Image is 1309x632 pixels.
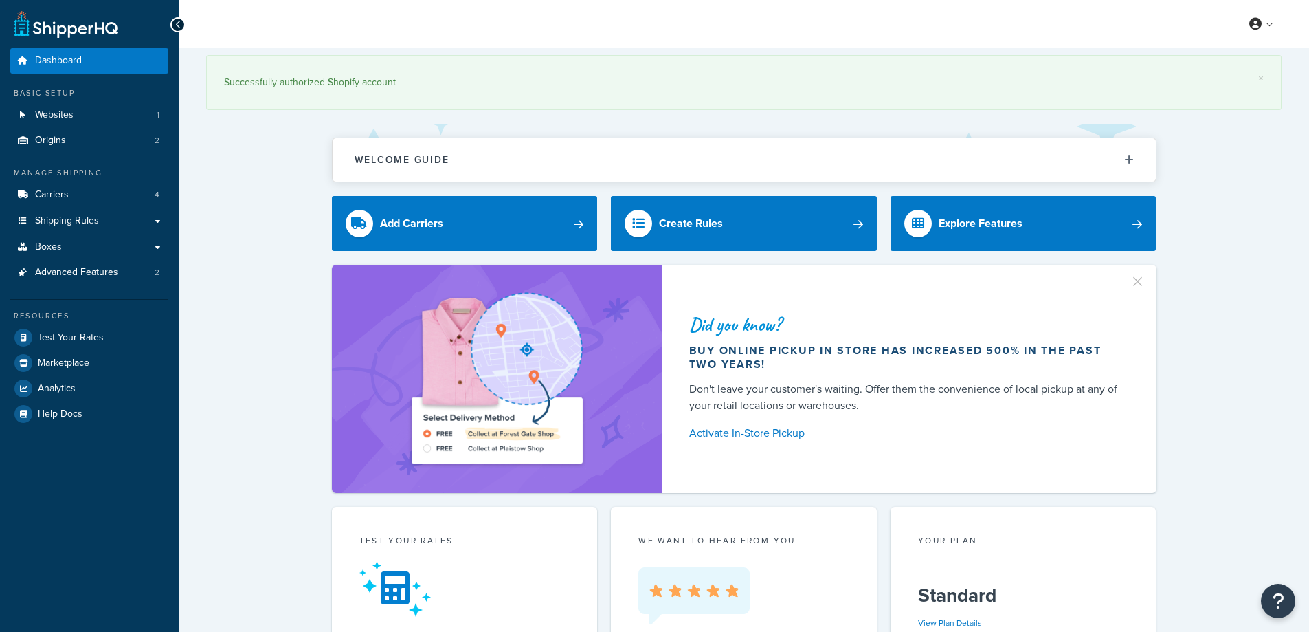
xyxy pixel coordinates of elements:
li: Origins [10,128,168,153]
div: Add Carriers [380,214,443,233]
div: Your Plan [918,534,1129,550]
div: Basic Setup [10,87,168,99]
span: Analytics [38,383,76,395]
div: Buy online pickup in store has increased 500% in the past two years! [689,344,1123,371]
div: Create Rules [659,214,723,233]
a: Test Your Rates [10,325,168,350]
div: Successfully authorized Shopify account [224,73,1264,92]
a: Marketplace [10,351,168,375]
a: Activate In-Store Pickup [689,424,1123,443]
span: Test Your Rates [38,332,104,344]
span: Origins [35,135,66,146]
a: Shipping Rules [10,208,168,234]
a: Create Rules [611,196,877,251]
span: Marketplace [38,358,89,369]
div: Manage Shipping [10,167,168,179]
span: 2 [155,135,159,146]
h2: Welcome Guide [355,155,449,165]
span: Advanced Features [35,267,118,279]
span: Carriers [35,189,69,201]
a: Explore Features [891,196,1156,251]
button: Welcome Guide [333,138,1156,182]
li: Websites [10,102,168,128]
img: ad-shirt-map-b0359fc47e01cab431d101c4b569394f6a03f54285957d908178d52f29eb9668.png [372,285,621,472]
a: Help Docs [10,402,168,426]
div: Don't leave your customer's waiting. Offer them the convenience of local pickup at any of your re... [689,381,1123,414]
span: Shipping Rules [35,215,99,227]
a: Add Carriers [332,196,598,251]
a: × [1258,73,1264,84]
span: 2 [155,267,159,279]
a: Carriers4 [10,182,168,208]
div: Resources [10,310,168,322]
div: Did you know? [689,315,1123,334]
span: Websites [35,109,74,121]
a: Dashboard [10,48,168,74]
a: Origins2 [10,128,168,153]
a: Analytics [10,376,168,401]
button: Open Resource Center [1261,584,1295,618]
p: we want to hear from you [638,534,849,547]
span: Boxes [35,241,62,253]
li: Carriers [10,182,168,208]
span: 4 [155,189,159,201]
span: Dashboard [35,55,82,67]
div: Test your rates [359,534,570,550]
a: Boxes [10,235,168,260]
a: View Plan Details [918,617,982,629]
a: Advanced Features2 [10,260,168,285]
li: Advanced Features [10,260,168,285]
span: 1 [157,109,159,121]
a: Websites1 [10,102,168,128]
span: Help Docs [38,408,82,420]
div: Explore Features [939,214,1022,233]
h5: Standard [918,585,1129,607]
